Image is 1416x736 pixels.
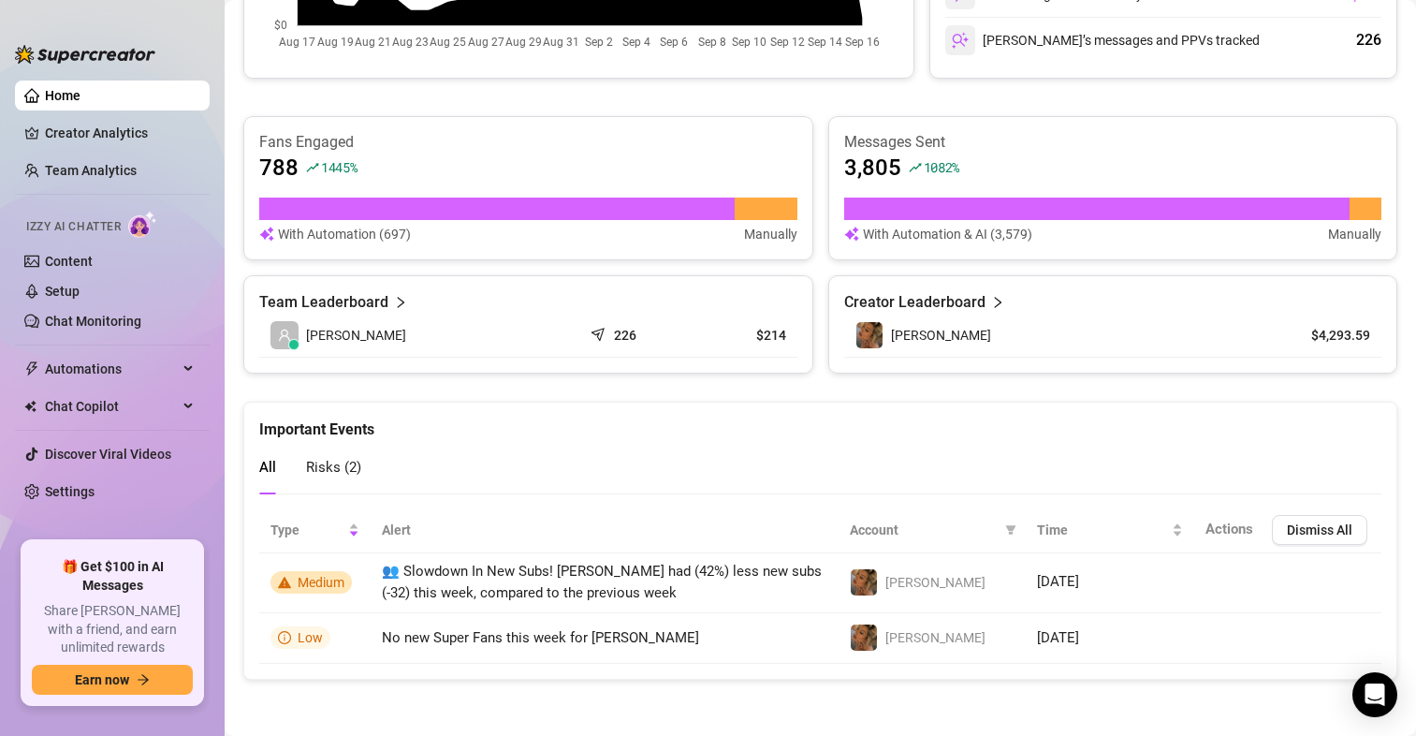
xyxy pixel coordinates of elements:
span: [DATE] [1037,573,1079,590]
span: Earn now [75,672,129,687]
img: svg%3e [844,224,859,244]
article: Messages Sent [844,132,1382,153]
a: Setup [45,284,80,299]
span: [PERSON_NAME] [885,575,985,590]
span: Time [1037,520,1168,540]
div: Open Intercom Messenger [1352,672,1397,717]
span: info-circle [278,631,291,644]
a: Team Analytics [45,163,137,178]
span: Actions [1205,521,1253,537]
a: Creator Analytics [45,118,195,148]
span: Medium [298,575,344,590]
span: Low [298,630,323,645]
a: Settings [45,484,95,499]
article: Creator Leaderboard [844,291,985,314]
button: Dismiss All [1272,515,1367,545]
span: 🎁 Get $100 in AI Messages [32,558,193,595]
span: arrow-right [137,673,150,686]
a: Home [45,88,80,103]
span: thunderbolt [24,361,39,376]
article: 3,805 [844,153,901,183]
span: right [394,291,407,314]
a: Chat Monitoring [45,314,141,329]
article: Fans Engaged [259,132,797,153]
span: [DATE] [1037,629,1079,646]
span: Share [PERSON_NAME] with a friend, and earn unlimited rewards [32,602,193,657]
th: Alert [371,508,839,553]
article: $214 [701,326,786,345]
img: svg%3e [952,32,969,49]
img: AI Chatter [128,211,157,238]
span: rise [909,161,922,174]
span: filter [1005,524,1016,536]
img: svg%3e [259,224,274,244]
img: Chat Copilot [24,400,36,413]
article: With Automation & AI (3,579) [863,224,1032,244]
span: filter [1001,516,1020,544]
span: 1445 % [321,158,358,176]
span: No new Super Fans this week for [PERSON_NAME] [382,629,699,646]
th: Type [259,508,371,553]
span: Risks ( 2 ) [306,459,361,476]
div: [PERSON_NAME]’s messages and PPVs tracked [945,25,1260,55]
span: [PERSON_NAME] [891,328,991,343]
span: Automations [45,354,178,384]
th: Time [1026,508,1194,553]
article: Manually [1328,224,1381,244]
img: logo-BBDzfeDw.svg [15,45,155,64]
span: [PERSON_NAME] [306,325,406,346]
span: Dismiss All [1287,523,1352,537]
span: [PERSON_NAME] [885,630,985,645]
img: Melanie [856,322,883,348]
span: send [591,323,609,342]
a: Content [45,254,93,269]
img: Melanie [851,625,877,651]
article: 788 [259,153,299,183]
div: Important Events [259,403,1381,441]
span: Chat Copilot [45,391,178,421]
span: Type [270,520,344,540]
div: 226 [1356,29,1381,52]
a: Discover Viral Videos [45,447,171,462]
img: Melanie [851,569,877,596]
span: Izzy AI Chatter [26,218,121,236]
span: 👥 Slowdown In New Subs! [PERSON_NAME] had (42%) less new subs (-32) this week, compared to the pr... [382,563,822,602]
article: 226 [614,326,636,345]
span: right [991,291,1004,314]
span: user [278,329,291,342]
span: Account [850,520,998,540]
span: warning [278,576,291,589]
span: 1082 % [924,158,960,176]
article: $4,293.59 [1285,326,1370,345]
article: Team Leaderboard [259,291,388,314]
span: All [259,459,276,476]
article: With Automation (697) [278,224,411,244]
span: rise [306,161,319,174]
article: Manually [744,224,797,244]
button: Earn nowarrow-right [32,665,193,695]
